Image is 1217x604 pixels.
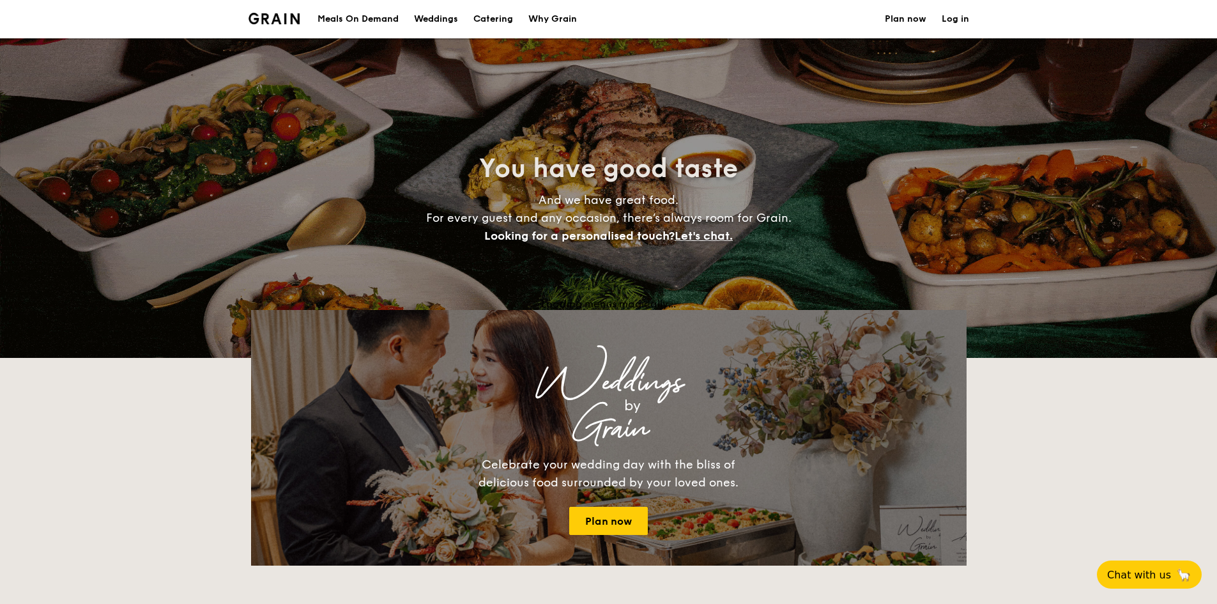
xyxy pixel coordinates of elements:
a: Logotype [249,13,300,24]
a: Plan now [569,507,648,535]
span: Let's chat. [675,229,733,243]
div: Loading menus magically... [251,298,967,310]
div: Celebrate your wedding day with the bliss of delicious food surrounded by your loved ones. [465,456,753,492]
div: Grain [364,417,854,440]
span: Chat with us [1107,569,1171,581]
button: Chat with us🦙 [1097,561,1202,589]
div: by [411,394,854,417]
span: 🦙 [1176,568,1191,582]
img: Grain [249,13,300,24]
div: Weddings [364,371,854,394]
